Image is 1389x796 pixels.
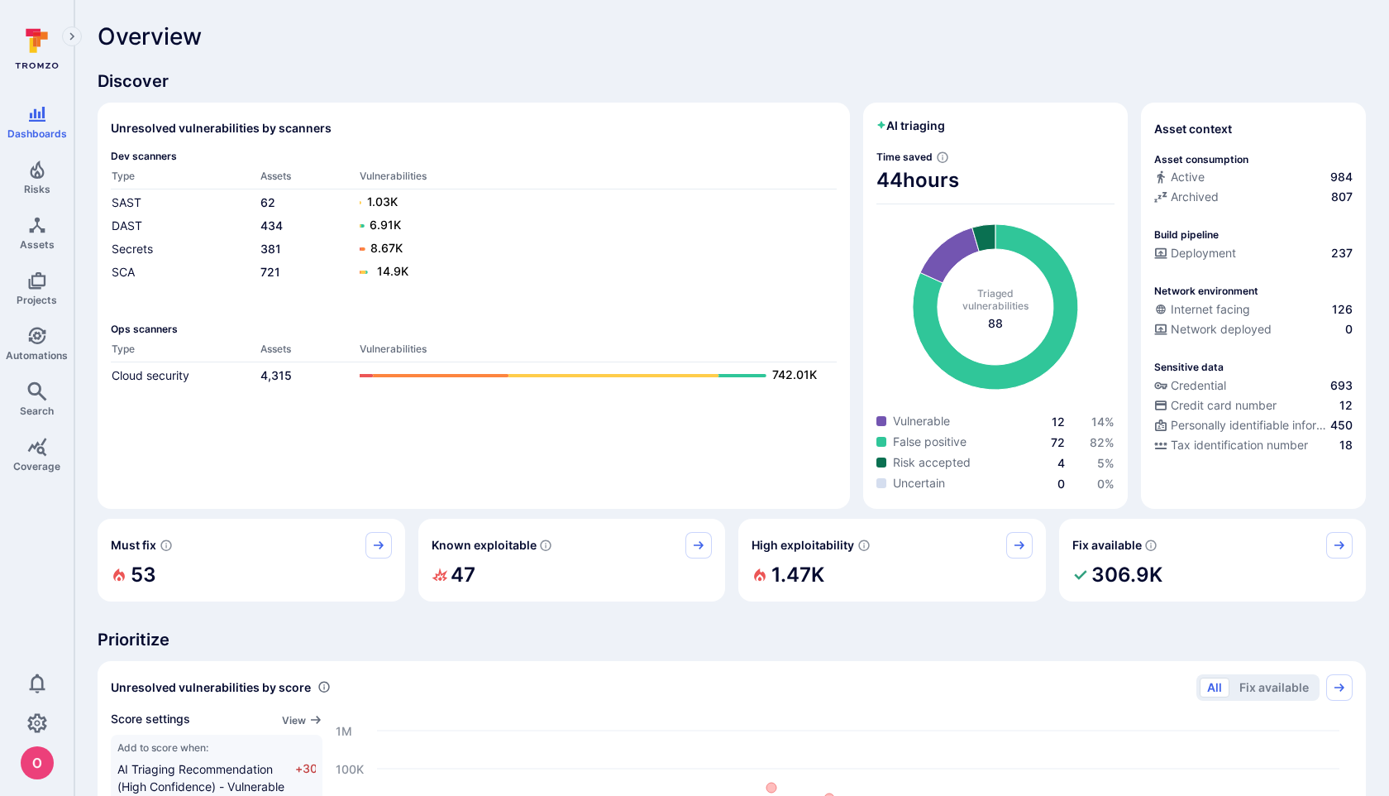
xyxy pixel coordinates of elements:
span: Overview [98,23,202,50]
a: 14.9K [360,262,820,282]
a: 8.67K [360,239,820,259]
span: +30 [295,760,316,795]
span: Must fix [111,537,156,554]
a: 6.91K [360,216,820,236]
span: 126 [1332,301,1353,318]
span: Assets [20,238,55,251]
div: Credit card number [1154,397,1277,414]
text: 742.01K [772,367,817,381]
span: 0 [1345,321,1353,338]
span: 237 [1331,245,1353,261]
p: Network environment [1154,285,1258,297]
div: Personally identifiable information (PII) [1154,417,1327,434]
a: 4,315 [260,368,292,382]
span: Fix available [1072,537,1142,554]
span: Asset context [1154,121,1232,137]
svg: Confirmed exploitable by KEV [539,539,552,552]
div: Fix available [1059,519,1367,602]
p: Asset consumption [1154,153,1248,165]
span: Automations [6,349,68,362]
div: Commits seen in the last 180 days [1154,169,1353,189]
a: 1.03K [360,193,820,213]
span: 0 % [1097,477,1115,491]
a: 0% [1097,477,1115,491]
a: Cloud security [112,368,189,382]
a: Active984 [1154,169,1353,185]
a: 14% [1091,415,1115,429]
div: High exploitability [738,519,1046,602]
span: 807 [1331,189,1353,205]
h2: 306.9K [1091,559,1162,592]
span: 14 % [1091,415,1115,429]
div: Tax identification number [1154,437,1308,453]
a: SAST [112,195,141,209]
div: Internet facing [1154,301,1250,318]
span: Risk accepted [893,454,971,471]
span: Credential [1171,377,1226,394]
th: Type [111,169,260,189]
span: 12 [1339,397,1353,414]
span: Score settings [111,711,190,728]
button: All [1200,678,1229,698]
svg: Estimated based on an average time of 30 mins needed to triage each vulnerability [936,151,949,164]
h2: 47 [451,559,475,592]
span: 984 [1330,169,1353,185]
th: Vulnerabilities [359,169,837,189]
span: Coverage [13,460,60,472]
h2: Unresolved vulnerabilities by scanners [111,120,332,137]
a: 381 [260,242,281,256]
span: Dev scanners [111,150,837,162]
a: 72 [1051,435,1065,449]
span: Prioritize [98,628,1366,651]
div: Network deployed [1154,321,1272,338]
svg: Risk score >=40 , missed SLA [160,539,173,552]
span: Search [20,405,54,417]
th: Type [111,342,260,362]
text: 100K [336,761,364,775]
span: Discover [98,70,1366,93]
span: 12 [1052,415,1065,429]
span: Credit card number [1171,397,1277,414]
div: Credential [1154,377,1226,394]
a: View [282,711,322,728]
p: Build pipeline [1154,228,1219,241]
div: Evidence indicative of processing credit card numbers [1154,397,1353,417]
span: AI Triaging Recommendation (High Confidence) - Vulnerable [117,762,284,794]
p: Sensitive data [1154,361,1224,373]
span: 693 [1330,377,1353,394]
div: Evidence that the asset is packaged and deployed somewhere [1154,321,1353,341]
span: Time saved [876,151,933,163]
span: Tax identification number [1171,437,1308,453]
span: Network deployed [1171,321,1272,338]
a: 434 [260,218,283,233]
span: Risks [24,183,50,195]
div: oleg malkov [21,746,54,779]
span: False positive [893,434,967,450]
div: Known exploitable [418,519,726,602]
button: Fix available [1232,678,1316,698]
span: Ops scanners [111,323,837,335]
div: Evidence indicative of handling user or service credentials [1154,377,1353,397]
a: 4 [1057,456,1065,470]
a: Secrets [112,242,153,256]
span: High exploitability [752,537,854,554]
span: Known exploitable [432,537,537,554]
div: Deployment [1154,245,1236,261]
div: Evidence indicative of processing tax identification numbers [1154,437,1353,457]
div: Evidence indicative of processing personally identifiable information [1154,417,1353,437]
span: Personally identifiable information (PII) [1171,417,1327,434]
a: Archived807 [1154,189,1353,205]
button: Expand navigation menu [62,26,82,46]
a: 742.01K [360,366,820,386]
span: 44 hours [876,167,1115,194]
text: 14.9K [377,264,408,278]
span: Add to score when: [117,741,316,754]
span: Deployment [1171,245,1236,261]
span: total [988,315,1003,332]
th: Assets [260,342,359,362]
div: Archived [1154,189,1219,205]
h2: 1.47K [771,559,824,592]
a: 0 [1057,477,1065,491]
